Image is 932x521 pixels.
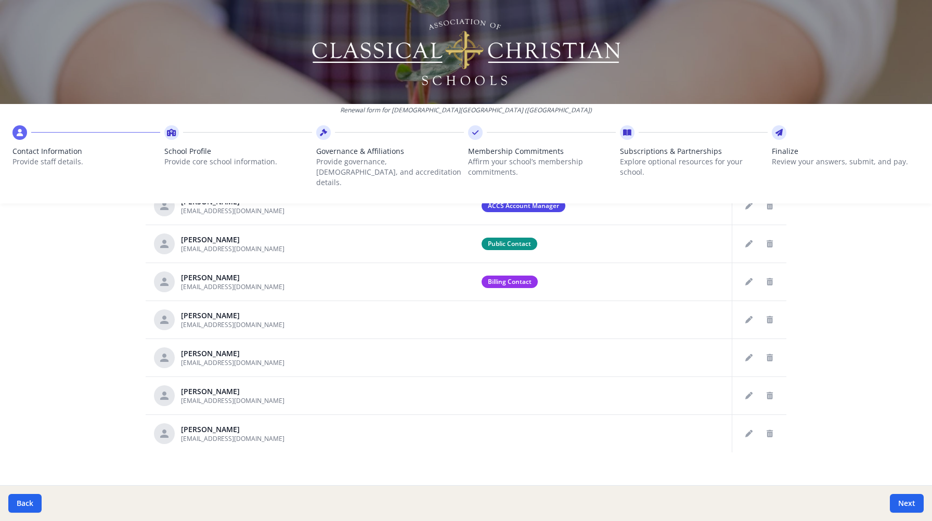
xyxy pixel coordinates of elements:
p: Provide governance, [DEMOGRAPHIC_DATA], and accreditation details. [316,157,464,188]
span: [EMAIL_ADDRESS][DOMAIN_NAME] [181,244,284,253]
button: Edit staff [741,273,757,290]
span: Billing Contact [482,276,538,288]
span: Contact Information [12,146,160,157]
span: Public Contact [482,238,537,250]
span: [EMAIL_ADDRESS][DOMAIN_NAME] [181,320,284,329]
p: Affirm your school’s membership commitments. [468,157,616,177]
div: [PERSON_NAME] [181,424,284,435]
p: Explore optional resources for your school. [620,157,768,177]
div: [PERSON_NAME] [181,235,284,245]
span: Subscriptions & Partnerships [620,146,768,157]
button: Next [890,494,924,513]
span: Governance & Affiliations [316,146,464,157]
div: [PERSON_NAME] [181,272,284,283]
button: Delete staff [761,387,778,404]
button: Edit staff [741,425,757,442]
span: Membership Commitments [468,146,616,157]
span: [EMAIL_ADDRESS][DOMAIN_NAME] [181,396,284,405]
div: [PERSON_NAME] [181,348,284,359]
span: [EMAIL_ADDRESS][DOMAIN_NAME] [181,282,284,291]
button: Edit staff [741,311,757,328]
button: Delete staff [761,273,778,290]
button: Back [8,494,42,513]
span: [EMAIL_ADDRESS][DOMAIN_NAME] [181,358,284,367]
button: Delete staff [761,425,778,442]
button: Edit staff [741,387,757,404]
p: Provide core school information. [164,157,312,167]
button: Delete staff [761,311,778,328]
span: School Profile [164,146,312,157]
p: Provide staff details. [12,157,160,167]
p: Review your answers, submit, and pay. [772,157,920,167]
button: Edit staff [741,236,757,252]
div: [PERSON_NAME] [181,386,284,397]
span: [EMAIL_ADDRESS][DOMAIN_NAME] [181,434,284,443]
img: Logo [310,16,622,88]
button: Delete staff [761,349,778,366]
div: [PERSON_NAME] [181,310,284,321]
span: Finalize [772,146,920,157]
button: Edit staff [741,349,757,366]
button: Delete staff [761,236,778,252]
